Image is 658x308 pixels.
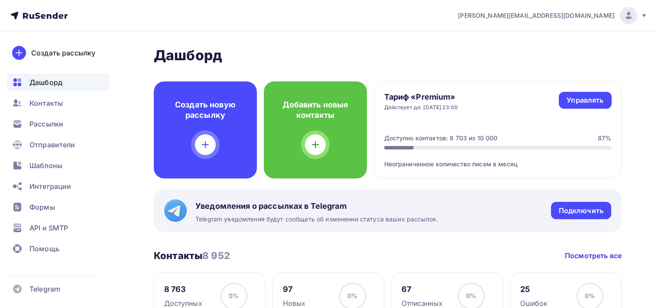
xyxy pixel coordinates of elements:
[565,250,622,261] a: Посмотреть все
[458,7,648,24] a: [PERSON_NAME][EMAIL_ADDRESS][DOMAIN_NAME]
[29,119,63,129] span: Рассылки
[154,250,230,262] h3: Контакты
[384,92,458,102] h4: Тариф «Premium»
[195,215,438,224] span: Telegram уведомления будут сообщать об изменении статуса ваших рассылок.
[520,284,548,295] div: 25
[466,292,476,299] span: 0%
[559,206,603,216] div: Подключить
[202,250,230,261] span: 8 952
[168,100,243,120] h4: Создать новую рассылку
[29,98,63,108] span: Контакты
[7,157,110,174] a: Шаблоны
[567,95,603,105] div: Управлять
[7,136,110,153] a: Отправители
[283,284,306,295] div: 97
[278,100,353,120] h4: Добавить новые контакты
[29,181,71,191] span: Интеграции
[7,94,110,112] a: Контакты
[29,77,62,88] span: Дашборд
[7,74,110,91] a: Дашборд
[29,139,75,150] span: Отправители
[402,284,443,295] div: 67
[347,292,357,299] span: 0%
[31,48,95,58] div: Создать рассылку
[29,160,62,171] span: Шаблоны
[7,198,110,216] a: Формы
[29,223,68,233] span: API и SMTP
[384,149,612,169] div: Неограниченное количество писем в месяц
[164,284,202,295] div: 8 763
[585,292,595,299] span: 0%
[598,134,611,143] div: 87%
[154,47,622,64] h2: Дашборд
[384,134,498,143] div: Доступно контактов: 8 703 из 10 000
[7,115,110,133] a: Рассылки
[458,11,615,20] span: [PERSON_NAME][EMAIL_ADDRESS][DOMAIN_NAME]
[29,202,55,212] span: Формы
[29,284,60,294] span: Telegram
[384,104,458,111] div: Действует до: [DATE] 23:00
[229,292,239,299] span: 0%
[29,243,59,254] span: Помощь
[195,201,438,211] span: Уведомления о рассылках в Telegram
